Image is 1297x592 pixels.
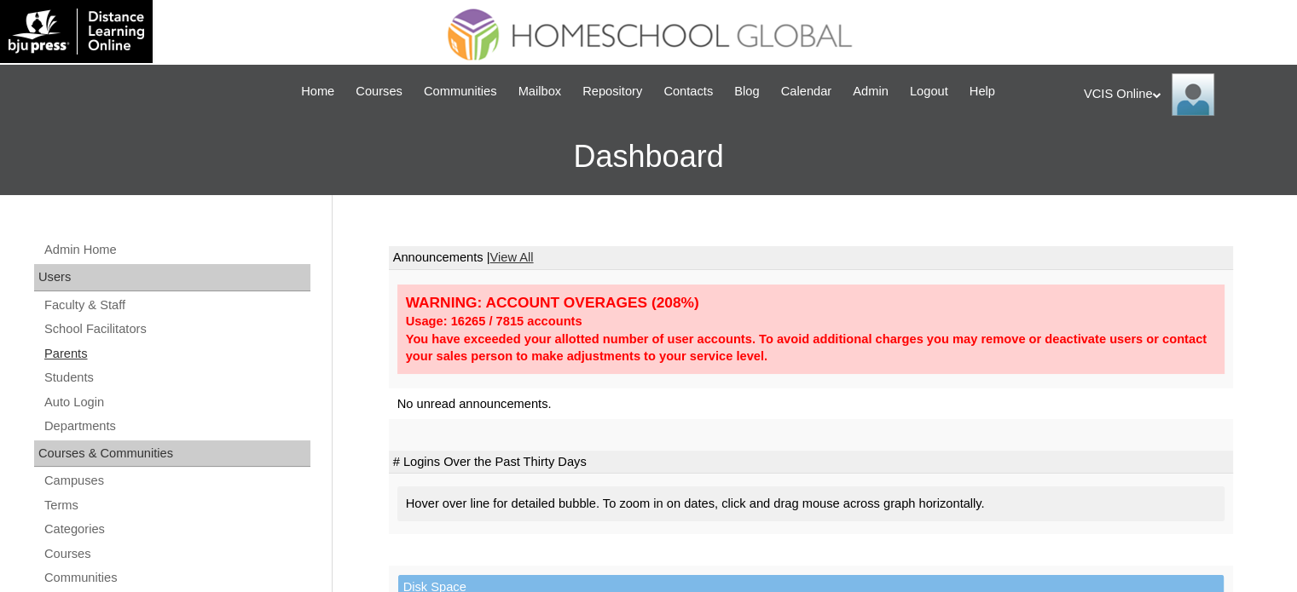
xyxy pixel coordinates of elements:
[961,82,1004,101] a: Help
[415,82,506,101] a: Communities
[781,82,831,101] span: Calendar
[655,82,721,101] a: Contacts
[9,9,144,55] img: logo-white.png
[43,495,310,516] a: Terms
[43,295,310,316] a: Faculty & Staff
[901,82,957,101] a: Logout
[43,470,310,491] a: Campuses
[347,82,411,101] a: Courses
[424,82,497,101] span: Communities
[9,118,1288,195] h3: Dashboard
[43,416,310,437] a: Departments
[910,82,948,101] span: Logout
[663,82,713,101] span: Contacts
[43,367,310,388] a: Students
[292,82,343,101] a: Home
[489,250,533,264] a: View All
[406,330,1216,365] div: You have exceeded your allotted number of user accounts. To avoid additional charges you may remo...
[43,239,310,261] a: Admin Home
[34,264,310,291] div: Users
[389,388,1233,420] td: No unread announcements.
[406,314,582,328] strong: Usage: 16265 / 7815 accounts
[853,82,889,101] span: Admin
[574,82,651,101] a: Repository
[773,82,840,101] a: Calendar
[734,82,759,101] span: Blog
[389,246,1233,270] td: Announcements |
[726,82,767,101] a: Blog
[43,543,310,565] a: Courses
[518,82,562,101] span: Mailbox
[34,440,310,468] div: Courses & Communities
[43,567,310,589] a: Communities
[389,451,1233,474] td: # Logins Over the Past Thirty Days
[356,82,402,101] span: Courses
[844,82,897,101] a: Admin
[406,293,1216,313] div: WARNING: ACCOUNT OVERAGES (208%)
[582,82,642,101] span: Repository
[43,519,310,540] a: Categories
[43,343,310,365] a: Parents
[970,82,995,101] span: Help
[1172,73,1214,116] img: VCIS Online Admin
[43,392,310,413] a: Auto Login
[397,486,1225,521] div: Hover over line for detailed bubble. To zoom in on dates, click and drag mouse across graph horiz...
[1084,73,1280,116] div: VCIS Online
[510,82,570,101] a: Mailbox
[301,82,334,101] span: Home
[43,319,310,340] a: School Facilitators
